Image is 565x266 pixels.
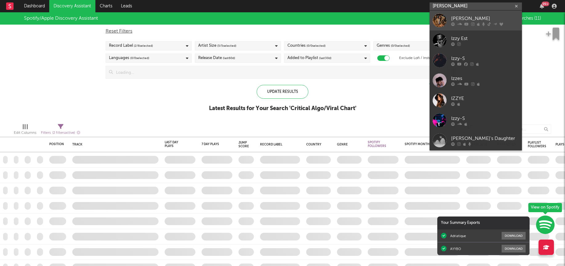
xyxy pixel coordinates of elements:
[451,75,519,82] div: Izzes
[451,15,519,22] div: [PERSON_NAME]
[430,50,522,70] a: Izzy-S
[337,143,359,146] div: Genre
[306,143,328,146] div: Country
[451,115,519,122] div: Izzy-S
[257,85,308,99] div: Update Results
[41,129,80,137] div: Filters
[437,216,530,229] div: Your Summary Exports
[24,15,98,22] div: Spotify/Apple Discovery Assistant
[49,142,64,146] div: Position
[109,42,153,50] div: Record Label
[555,143,564,146] div: Plays
[130,54,149,62] span: ( 0 / 0 selected)
[287,54,331,62] div: Added to Playlist
[451,95,519,102] div: IZZYE
[72,143,155,146] div: Track
[14,129,36,137] div: Edit Columns
[430,10,522,30] a: [PERSON_NAME]
[430,70,522,90] a: Izzes
[260,143,297,146] div: Record Label
[106,28,459,35] div: Reset Filters
[134,42,153,50] span: ( 2 / 6 selected)
[368,141,389,148] div: Spotify Followers
[41,121,80,139] div: Filters(2 filters active)
[429,82,459,86] button: + Add Playlist
[198,42,236,50] div: Artist Size
[430,110,522,130] a: Izzy-S
[451,55,519,62] div: Izzy-S
[405,142,451,146] div: Spotify Monthly Listeners
[287,42,326,50] div: Countries
[430,90,522,110] a: IZZYE
[391,42,410,50] span: ( 0 / 0 selected)
[238,141,249,148] div: Jump Score
[113,66,444,78] input: Loading...
[165,141,186,148] div: Last Day Plays
[450,234,466,238] div: Adriatique
[209,105,356,112] div: Latest Results for Your Search ' Critical Algo/Viral Chart '
[307,42,326,50] span: ( 0 / 0 selected)
[202,142,223,146] div: 7 Day Plays
[223,54,235,62] span: (last 60 d)
[502,245,526,252] button: Download
[198,54,235,62] div: Release Date
[502,232,526,240] button: Download
[430,30,522,50] a: Izzy Est
[528,141,546,148] div: Playlist Followers
[430,2,522,10] input: Search for artists
[451,35,519,42] div: Izzy Est
[52,131,75,135] span: ( 2 filters active)
[450,247,461,251] div: AYYBO
[319,54,331,62] span: (last 30 d)
[217,42,236,50] span: ( 5 / 5 selected)
[505,125,551,134] input: Search...
[109,54,149,62] div: Languages
[14,121,36,139] div: Edit Columns
[540,4,544,9] button: 99+
[528,203,562,212] div: View on Spotify
[377,42,410,50] div: Genres
[451,135,519,142] div: [PERSON_NAME]'s Daughter
[430,130,522,150] a: [PERSON_NAME]'s Daughter
[534,16,541,21] span: ( 11 )
[542,2,549,6] div: 99 +
[399,54,455,62] label: Exclude Lofi / Instrumental Labels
